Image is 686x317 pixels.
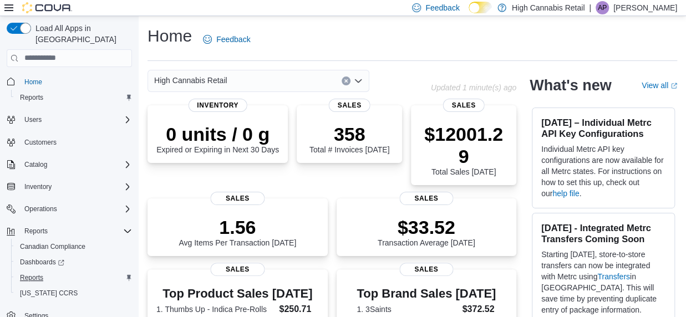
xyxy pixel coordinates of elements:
[24,227,48,236] span: Reports
[20,258,64,267] span: Dashboards
[20,224,132,238] span: Reports
[279,303,318,316] dd: $250.71
[20,158,52,171] button: Catalog
[20,202,62,216] button: Operations
[20,113,132,126] span: Users
[24,138,57,147] span: Customers
[20,202,132,216] span: Operations
[20,224,52,238] button: Reports
[24,182,52,191] span: Inventory
[211,263,265,276] span: Sales
[378,216,475,247] div: Transaction Average [DATE]
[399,192,453,205] span: Sales
[613,1,677,14] p: [PERSON_NAME]
[2,223,136,239] button: Reports
[16,271,48,284] a: Reports
[2,179,136,195] button: Inventory
[420,123,507,176] div: Total Sales [DATE]
[462,303,496,316] dd: $372.52
[148,25,192,47] h1: Home
[11,90,136,105] button: Reports
[16,91,48,104] a: Reports
[24,204,57,213] span: Operations
[20,136,61,149] a: Customers
[541,144,665,199] p: Individual Metrc API key configurations are now available for all Metrc states. For instructions ...
[11,239,136,254] button: Canadian Compliance
[399,263,453,276] span: Sales
[24,115,42,124] span: Users
[24,78,42,86] span: Home
[179,216,296,238] p: 1.56
[11,254,136,270] a: Dashboards
[541,117,665,139] h3: [DATE] – Individual Metrc API Key Configurations
[642,81,677,90] a: View allExternal link
[552,189,579,198] a: help file
[329,99,370,112] span: Sales
[154,74,227,87] span: High Cannabis Retail
[16,240,132,253] span: Canadian Compliance
[22,2,72,13] img: Cova
[16,255,69,269] a: Dashboards
[512,1,585,14] p: High Cannabis Retail
[156,123,279,154] div: Expired or Expiring in Next 30 Days
[670,83,677,89] svg: External link
[16,287,82,300] a: [US_STATE] CCRS
[357,287,496,300] h3: Top Brand Sales [DATE]
[156,287,319,300] h3: Top Product Sales [DATE]
[11,285,136,301] button: [US_STATE] CCRS
[11,270,136,285] button: Reports
[16,287,132,300] span: Washington CCRS
[20,289,78,298] span: [US_STATE] CCRS
[2,112,136,127] button: Users
[199,28,255,50] a: Feedback
[16,271,132,284] span: Reports
[156,123,279,145] p: 0 units / 0 g
[469,2,492,13] input: Dark Mode
[596,1,609,14] div: Alicia Prieur
[20,75,47,89] a: Home
[2,134,136,150] button: Customers
[16,240,90,253] a: Canadian Compliance
[420,123,507,167] p: $12001.29
[20,135,132,149] span: Customers
[598,1,607,14] span: AP
[20,158,132,171] span: Catalog
[357,304,458,315] dt: 1. 3Saints
[16,255,132,269] span: Dashboards
[443,99,485,112] span: Sales
[20,75,132,89] span: Home
[2,201,136,217] button: Operations
[20,242,85,251] span: Canadian Compliance
[20,93,43,102] span: Reports
[216,34,250,45] span: Feedback
[354,76,363,85] button: Open list of options
[2,157,136,172] button: Catalog
[530,76,611,94] h2: What's new
[20,180,132,193] span: Inventory
[20,180,56,193] button: Inventory
[31,23,132,45] span: Load All Apps in [GEOGRAPHIC_DATA]
[541,222,665,244] h3: [DATE] - Integrated Metrc Transfers Coming Soon
[20,273,43,282] span: Reports
[597,272,630,281] a: Transfers
[378,216,475,238] p: $33.52
[309,123,389,154] div: Total # Invoices [DATE]
[431,83,516,92] p: Updated 1 minute(s) ago
[16,91,132,104] span: Reports
[179,216,296,247] div: Avg Items Per Transaction [DATE]
[211,192,265,205] span: Sales
[425,2,459,13] span: Feedback
[20,113,46,126] button: Users
[309,123,389,145] p: 358
[342,76,350,85] button: Clear input
[589,1,591,14] p: |
[188,99,247,112] span: Inventory
[2,74,136,90] button: Home
[24,160,47,169] span: Catalog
